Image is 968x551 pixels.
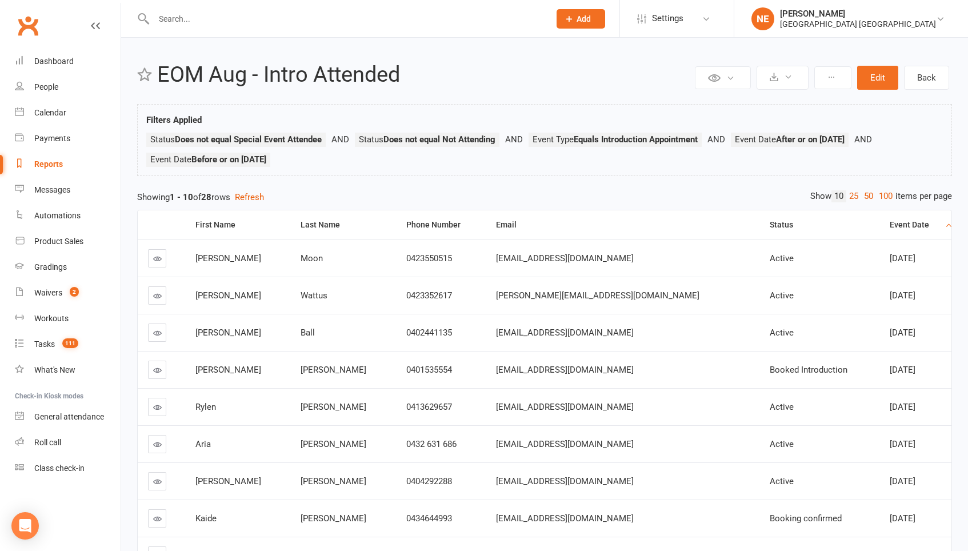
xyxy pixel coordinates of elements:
div: Email [496,221,750,229]
span: Moon [301,253,323,263]
span: Add [577,14,591,23]
span: Active [770,439,794,449]
a: General attendance kiosk mode [15,404,121,430]
a: Clubworx [14,11,42,40]
span: 0404292288 [406,476,452,486]
span: [DATE] [890,513,915,524]
div: Last Name [301,221,386,229]
div: General attendance [34,412,104,421]
a: Reports [15,151,121,177]
span: [PERSON_NAME] [301,513,366,524]
span: [PERSON_NAME] [195,476,261,486]
span: Ball [301,328,315,338]
strong: After or on [DATE] [776,134,845,145]
button: Edit [857,66,898,90]
span: Active [770,476,794,486]
a: 100 [876,190,895,202]
span: [DATE] [890,439,915,449]
span: [DATE] [890,476,915,486]
span: Active [770,402,794,412]
div: [GEOGRAPHIC_DATA] [GEOGRAPHIC_DATA] [780,19,936,29]
a: Waivers 2 [15,280,121,306]
div: Class check-in [34,464,85,473]
span: Booked Introduction [770,365,847,375]
span: [EMAIL_ADDRESS][DOMAIN_NAME] [496,439,634,449]
span: 2 [70,287,79,297]
span: Event Date [735,134,845,145]
span: 0423550515 [406,253,452,263]
span: [EMAIL_ADDRESS][DOMAIN_NAME] [496,253,634,263]
span: 0434644993 [406,513,452,524]
div: [PERSON_NAME] [780,9,936,19]
a: Payments [15,126,121,151]
a: Calendar [15,100,121,126]
div: Dashboard [34,57,74,66]
span: 0413629657 [406,402,452,412]
div: Show items per page [810,190,952,202]
span: [PERSON_NAME] [195,290,261,301]
div: Product Sales [34,237,83,246]
a: 25 [846,190,861,202]
span: [EMAIL_ADDRESS][DOMAIN_NAME] [496,476,634,486]
a: 10 [831,190,846,202]
span: [EMAIL_ADDRESS][DOMAIN_NAME] [496,402,634,412]
span: [PERSON_NAME] [301,365,366,375]
span: 111 [62,338,78,348]
span: [PERSON_NAME] [195,253,261,263]
div: Roll call [34,438,61,447]
div: Messages [34,185,70,194]
span: [PERSON_NAME] [301,476,366,486]
span: Wattus [301,290,327,301]
div: Automations [34,211,81,220]
span: [PERSON_NAME] [301,402,366,412]
strong: Filters Applied [146,115,202,125]
a: Automations [15,203,121,229]
span: Active [770,253,794,263]
a: Back [904,66,949,90]
span: Rylen [195,402,216,412]
span: Event Type [533,134,698,145]
a: People [15,74,121,100]
strong: Does not equal Not Attending [383,134,495,145]
span: Active [770,290,794,301]
div: Phone Number [406,221,477,229]
a: Product Sales [15,229,121,254]
div: What's New [34,365,75,374]
div: Status [770,221,870,229]
a: Gradings [15,254,121,280]
a: 50 [861,190,876,202]
a: Roll call [15,430,121,456]
span: [PERSON_NAME] [301,439,366,449]
div: Open Intercom Messenger [11,512,39,540]
span: Kaide [195,513,217,524]
h2: EOM Aug - Intro Attended [157,63,692,87]
button: Refresh [235,190,264,204]
div: Calendar [34,108,66,117]
span: [EMAIL_ADDRESS][DOMAIN_NAME] [496,513,634,524]
div: Event Date [890,221,942,229]
strong: Does not equal Special Event Attendee [175,134,322,145]
span: 0432 631 686 [406,439,457,449]
span: Booking confirmed [770,513,842,524]
span: [PERSON_NAME][EMAIL_ADDRESS][DOMAIN_NAME] [496,290,699,301]
span: [PERSON_NAME] [195,328,261,338]
strong: Before or on [DATE] [191,154,266,165]
a: What's New [15,357,121,383]
a: Dashboard [15,49,121,74]
span: 0401535554 [406,365,452,375]
span: [EMAIL_ADDRESS][DOMAIN_NAME] [496,365,634,375]
strong: 1 - 10 [170,192,193,202]
div: Tasks [34,340,55,349]
strong: 28 [201,192,211,202]
span: Status [150,134,322,145]
a: Messages [15,177,121,203]
span: [DATE] [890,290,915,301]
div: Reports [34,159,63,169]
div: Showing of rows [137,190,952,204]
div: NE [751,7,774,30]
span: [DATE] [890,402,915,412]
div: People [34,82,58,91]
div: Workouts [34,314,69,323]
div: Gradings [34,262,67,271]
span: Settings [652,6,683,31]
